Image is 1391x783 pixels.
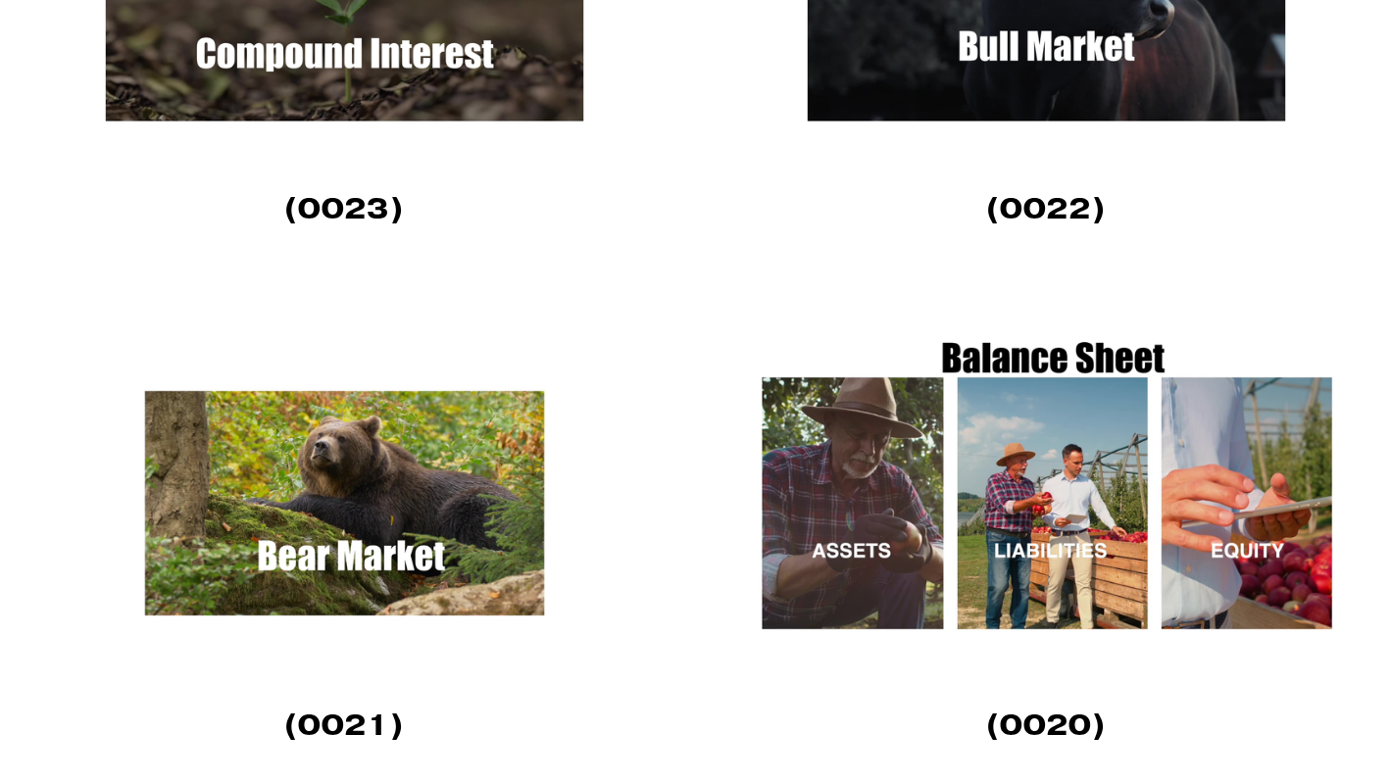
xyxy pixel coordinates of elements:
[284,706,404,744] strong: (0021)
[42,333,647,673] img: Navigating the Seasonal Shifts of Bear Markets Script (0021) In the financial world, a bear marke...
[986,706,1106,744] strong: (0020)
[284,189,404,227] strong: (0023)
[986,189,1106,227] strong: (0022)
[744,333,1349,673] img: Breaking Down a Balance Sheet: A Financial Compass Script (0020) To understand the value of a bus...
